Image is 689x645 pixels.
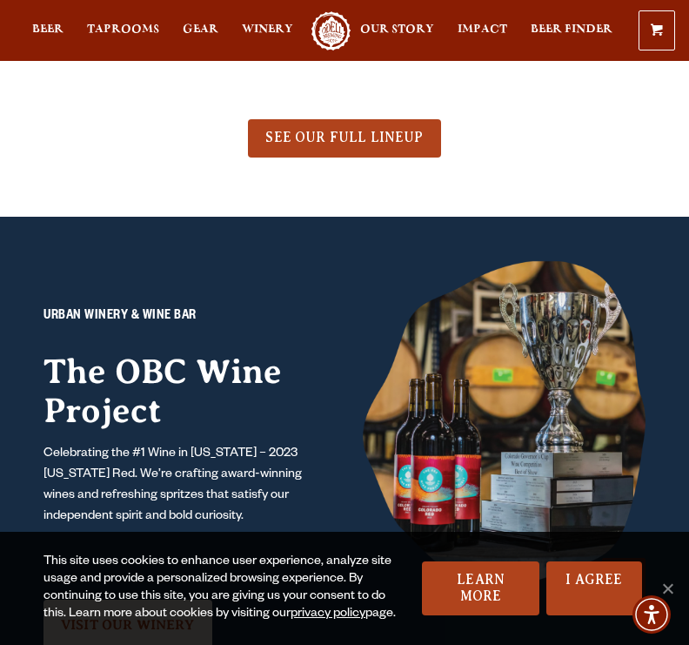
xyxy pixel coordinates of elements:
[242,11,293,50] a: Winery
[531,11,612,50] a: Beer Finder
[531,23,612,37] span: Beer Finder
[458,23,507,37] span: Impact
[43,306,326,327] p: URBAN WINERY & WINE BAR
[360,23,434,37] span: Our Story
[291,608,365,621] a: privacy policy
[183,11,218,50] a: Gear
[546,561,642,615] a: I Agree
[632,595,671,634] div: Accessibility Menu
[87,11,159,50] a: Taprooms
[43,444,326,527] p: Celebrating the #1 Wine in [US_STATE] – 2023 [US_STATE] Red. We’re crafting award-winning wines a...
[43,352,326,430] h2: The OBC Wine Project
[363,260,646,586] img: Website_Wine_CORed
[248,119,440,158] a: SEE OUR FULL LINEUP
[183,23,218,37] span: Gear
[310,11,353,50] a: Odell Home
[422,561,539,615] a: Learn More
[458,11,507,50] a: Impact
[32,11,64,50] a: Beer
[43,554,405,623] div: This site uses cookies to enhance user experience, analyze site usage and provide a personalized ...
[87,23,159,37] span: Taprooms
[360,11,434,50] a: Our Story
[265,130,423,145] span: SEE OUR FULL LINEUP
[659,580,676,597] span: No
[32,23,64,37] span: Beer
[242,23,293,37] span: Winery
